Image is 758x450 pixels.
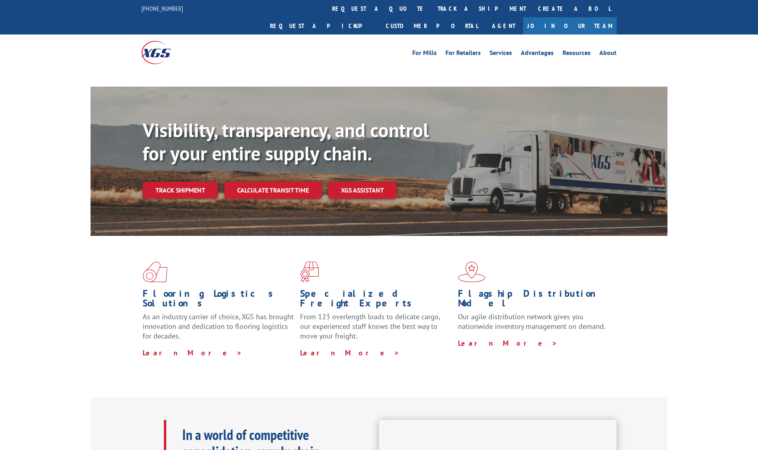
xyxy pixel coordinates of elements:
a: Calculate transit time [224,182,322,199]
a: Learn More > [143,348,242,357]
a: About [599,50,617,59]
a: Join Our Team [523,17,617,34]
img: xgs-icon-total-supply-chain-intelligence-red [143,261,167,282]
a: For Mills [412,50,437,59]
a: Services [490,50,512,59]
a: Request a pickup [264,17,380,34]
a: Learn More > [458,339,558,348]
a: [PHONE_NUMBER] [141,4,183,12]
img: xgs-icon-focused-on-flooring-red [300,261,319,282]
h1: Flooring Logistics Solutions [143,289,294,312]
b: Visibility, transparency, and control for your entire supply chain. [143,118,429,166]
span: As an industry carrier of choice, XGS has brought innovation and dedication to flooring logistics... [143,312,294,341]
a: Advantages [521,50,554,59]
span: Our agile distribution network gives you nationwide inventory management on demand. [458,312,605,331]
img: xgs-icon-flagship-distribution-model-red [458,261,486,282]
a: Track shipment [143,182,218,199]
a: Learn More > [300,348,400,357]
a: Resources [562,50,591,59]
a: For Retailers [446,50,481,59]
a: Customer Portal [380,17,484,34]
a: XGS ASSISTANT [328,182,397,199]
a: Agent [484,17,523,34]
p: From 123 overlength loads to delicate cargo, our experienced staff knows the best way to move you... [300,312,452,348]
h1: Flagship Distribution Model [458,289,609,312]
h1: Specialized Freight Experts [300,289,452,312]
